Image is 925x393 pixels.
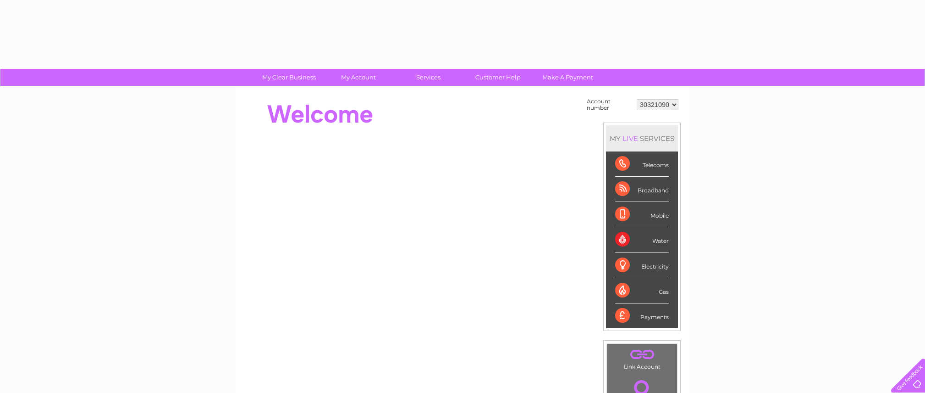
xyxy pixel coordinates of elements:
[584,96,634,113] td: Account number
[606,343,677,372] td: Link Account
[391,69,466,86] a: Services
[530,69,606,86] a: Make A Payment
[615,227,669,253] div: Water
[621,134,640,143] div: LIVE
[615,253,669,278] div: Electricity
[609,346,675,362] a: .
[321,69,396,86] a: My Account
[615,202,669,227] div: Mobile
[251,69,327,86] a: My Clear Business
[615,278,669,303] div: Gas
[606,125,678,152] div: MY SERVICES
[615,152,669,177] div: Telecoms
[615,177,669,202] div: Broadband
[615,303,669,328] div: Payments
[460,69,536,86] a: Customer Help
